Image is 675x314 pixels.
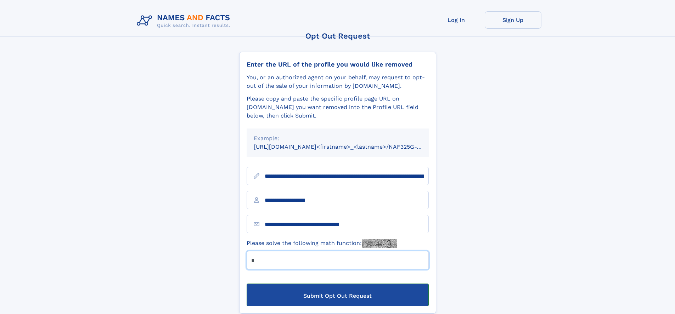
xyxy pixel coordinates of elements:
div: Please copy and paste the specific profile page URL on [DOMAIN_NAME] you want removed into the Pr... [247,95,429,120]
div: Enter the URL of the profile you would like removed [247,61,429,68]
a: Log In [428,11,485,29]
img: Logo Names and Facts [134,11,236,30]
a: Sign Up [485,11,541,29]
small: [URL][DOMAIN_NAME]<firstname>_<lastname>/NAF325G-xxxxxxxx [254,143,442,150]
div: You, or an authorized agent on your behalf, may request to opt-out of the sale of your informatio... [247,73,429,90]
label: Please solve the following math function: [247,239,397,248]
button: Submit Opt Out Request [247,284,429,306]
div: Example: [254,134,422,143]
